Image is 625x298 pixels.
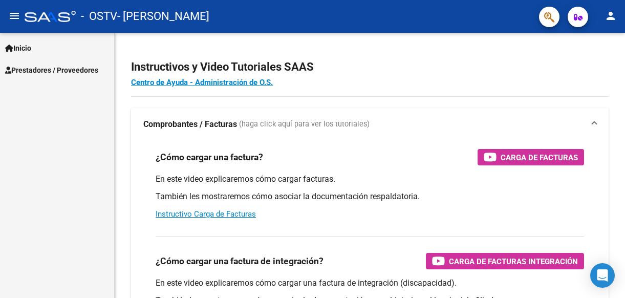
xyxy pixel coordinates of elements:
button: Carga de Facturas Integración [426,253,584,269]
h3: ¿Cómo cargar una factura de integración? [156,254,324,268]
span: (haga click aquí para ver los tutoriales) [239,119,370,130]
p: En este video explicaremos cómo cargar facturas. [156,174,584,185]
button: Carga de Facturas [478,149,584,165]
h2: Instructivos y Video Tutoriales SAAS [131,57,609,77]
span: - OSTV [81,5,117,28]
p: También les mostraremos cómo asociar la documentación respaldatoria. [156,191,584,202]
a: Centro de Ayuda - Administración de O.S. [131,78,273,87]
strong: Comprobantes / Facturas [143,119,237,130]
a: Instructivo Carga de Facturas [156,209,256,219]
div: Open Intercom Messenger [590,263,615,288]
mat-expansion-panel-header: Comprobantes / Facturas (haga click aquí para ver los tutoriales) [131,108,609,141]
span: Prestadores / Proveedores [5,65,98,76]
p: En este video explicaremos cómo cargar una factura de integración (discapacidad). [156,278,584,289]
span: - [PERSON_NAME] [117,5,209,28]
mat-icon: menu [8,10,20,22]
span: Carga de Facturas [501,151,578,164]
span: Inicio [5,42,31,54]
span: Carga de Facturas Integración [449,255,578,268]
h3: ¿Cómo cargar una factura? [156,150,263,164]
mat-icon: person [605,10,617,22]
